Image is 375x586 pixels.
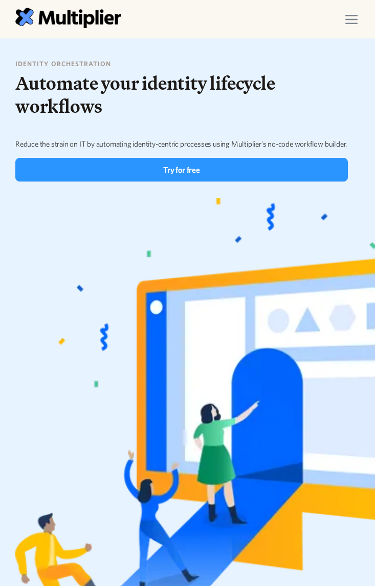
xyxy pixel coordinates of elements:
a: Try for free [15,158,348,181]
p: Reduce the strain on IT by automating identity-centric processes using Multiplier's no-code workf... [15,138,348,150]
h6: identity orchestration [15,59,348,69]
div: menu [337,5,366,34]
h1: Automate your identity lifecycle workflows [15,72,348,118]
